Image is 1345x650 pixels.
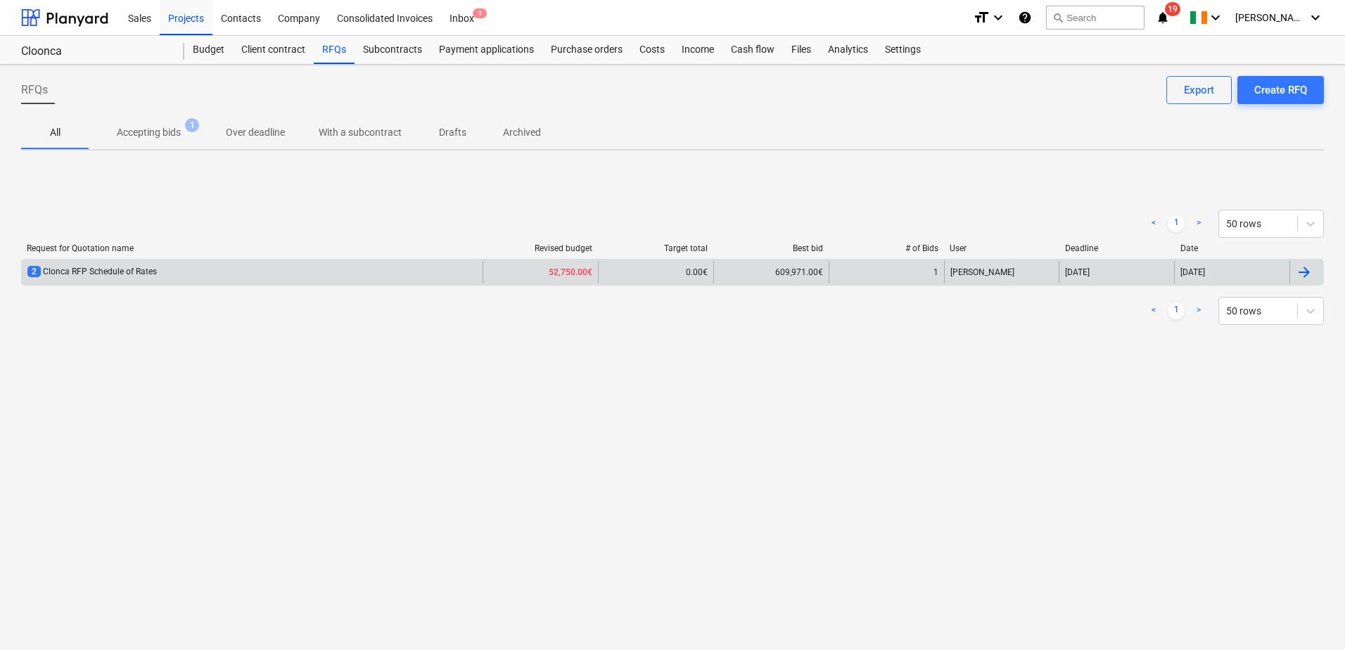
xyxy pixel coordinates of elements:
a: Previous page [1145,302,1162,319]
div: Best bid [719,243,823,253]
p: Over deadline [226,125,285,140]
div: [DATE] [1065,267,1090,277]
button: Export [1166,76,1232,104]
span: RFQs [21,82,48,98]
div: Clonca RFP Schedule of Rates [27,266,157,278]
p: All [38,125,72,140]
i: keyboard_arrow_down [1207,9,1224,26]
div: Target total [604,243,708,253]
a: Settings [877,36,929,64]
a: Subcontracts [355,36,431,64]
a: Next page [1190,215,1207,232]
div: 609,971.00€ [713,261,829,283]
div: 1 [933,267,938,277]
div: Deadline [1065,243,1169,253]
a: Client contract [233,36,314,64]
a: Income [673,36,722,64]
i: keyboard_arrow_down [990,9,1007,26]
a: Previous page [1145,215,1162,232]
button: Search [1046,6,1145,30]
a: Budget [184,36,233,64]
span: search [1052,12,1064,23]
div: # of Bids [834,243,938,253]
i: notifications [1156,9,1170,26]
div: [DATE] [1180,267,1205,277]
div: User [950,243,1054,253]
p: Archived [503,125,541,140]
span: 1 [185,118,199,132]
a: Next page [1190,302,1207,319]
span: 1 [473,8,487,18]
div: 0.00€ [598,261,713,283]
div: Create RFQ [1254,81,1307,99]
a: Payment applications [431,36,542,64]
a: RFQs [314,36,355,64]
a: Costs [631,36,673,64]
a: Page 1 is your current page [1168,302,1185,319]
a: Page 1 is your current page [1168,215,1185,232]
i: Knowledge base [1018,9,1032,26]
div: [PERSON_NAME] [944,261,1059,283]
a: Files [783,36,820,64]
a: Purchase orders [542,36,631,64]
i: keyboard_arrow_down [1307,9,1324,26]
a: Analytics [820,36,877,64]
span: [PERSON_NAME] [1235,12,1306,23]
p: Drafts [435,125,469,140]
div: Export [1184,81,1214,99]
div: Date [1180,243,1285,253]
i: format_size [973,9,990,26]
a: Cash flow [722,36,783,64]
b: 52,750.00€ [549,267,592,277]
div: Request for Quotation name [27,243,477,253]
span: 2 [27,266,41,277]
iframe: Chat Widget [1275,582,1345,650]
div: Cloonca [21,44,167,59]
button: Create RFQ [1237,76,1324,104]
span: 19 [1165,2,1180,16]
p: With a subcontract [319,125,402,140]
div: Revised budget [488,243,592,253]
p: Accepting bids [117,125,181,140]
